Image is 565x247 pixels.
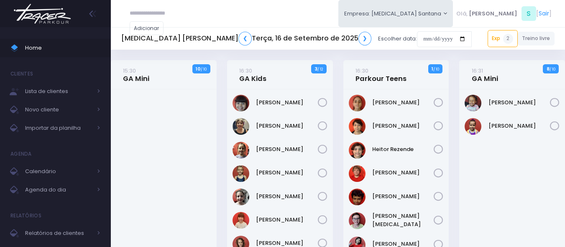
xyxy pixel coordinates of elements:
[10,146,32,162] h4: Agenda
[539,9,549,18] a: Sair
[233,189,249,205] img: Mariana Garzuzi Palma
[522,6,536,21] span: S
[355,66,406,83] a: 16:30Parkour Teens
[233,165,249,182] img: Manuela Andrade Bertolla
[355,67,368,75] small: 16:30
[488,122,550,130] a: [PERSON_NAME]
[25,123,92,134] span: Importar da planilha
[10,207,41,224] h4: Relatórios
[372,98,434,107] a: [PERSON_NAME]
[472,67,483,75] small: 16:31
[196,66,201,72] strong: 10
[453,4,555,23] div: [ ]
[256,122,318,130] a: [PERSON_NAME]
[465,95,481,111] img: Malu Souza de Carvalho
[349,95,366,111] img: Anna Júlia Roque Silva
[25,86,92,97] span: Lista de clientes
[372,192,434,201] a: [PERSON_NAME]
[518,32,555,45] a: Treino livre
[349,212,366,229] img: João Vitor Fontan Nicoleti
[469,10,517,18] span: [PERSON_NAME]
[547,66,550,72] strong: 8
[25,228,92,239] span: Relatórios de clientes
[472,66,498,83] a: 16:31GA Mini
[25,166,92,177] span: Calendário
[233,212,249,229] img: Mariana Namie Takatsuki Momesso
[123,67,136,75] small: 15:30
[256,145,318,154] a: [PERSON_NAME]
[349,165,366,182] img: Henrique Affonso
[238,32,252,45] a: ❮
[372,212,434,228] a: [PERSON_NAME][MEDICAL_DATA]
[456,10,468,18] span: Olá,
[349,189,366,205] img: João Pedro Oliveira de Meneses
[256,216,318,224] a: [PERSON_NAME]
[488,98,550,107] a: [PERSON_NAME]
[256,98,318,107] a: [PERSON_NAME]
[433,67,439,72] small: / 10
[239,67,252,75] small: 16:30
[372,122,434,130] a: [PERSON_NAME]
[550,67,555,72] small: / 10
[488,30,518,47] a: Exp2
[503,34,513,44] span: 2
[10,66,33,82] h4: Clientes
[121,29,472,48] div: Escolher data:
[256,169,318,177] a: [PERSON_NAME]
[233,118,249,135] img: Heloisa Frederico Mota
[239,66,266,83] a: 16:30GA Kids
[123,66,149,83] a: 15:30GA Mini
[432,66,433,72] strong: 1
[25,184,92,195] span: Agenda do dia
[256,192,318,201] a: [PERSON_NAME]
[314,66,317,72] strong: 3
[372,145,434,154] a: Heitor Rezende
[121,32,371,45] h5: [MEDICAL_DATA] [PERSON_NAME] Terça, 16 de Setembro de 2025
[201,67,207,72] small: / 10
[25,104,92,115] span: Novo cliente
[349,118,366,135] img: Arthur Rezende Chemin
[465,118,481,135] img: Maria Cecília Menezes Rodrigues
[349,142,366,159] img: Heitor Rezende Chemin
[358,32,372,45] a: ❯
[233,95,249,111] img: Bianca Yoshida Nagatani
[233,142,249,159] img: Lara Prado Pfefer
[317,67,323,72] small: / 12
[130,21,164,35] a: Adicionar
[372,169,434,177] a: [PERSON_NAME]
[25,43,100,53] span: Home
